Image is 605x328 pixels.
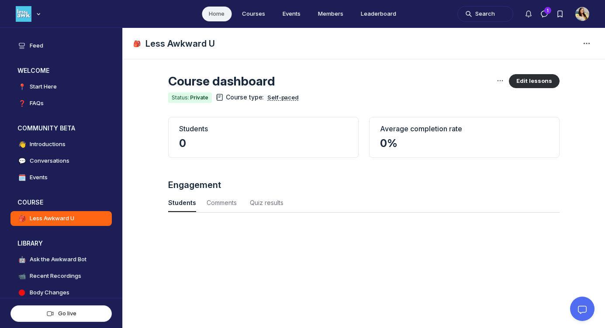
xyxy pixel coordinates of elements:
span: 🎒 [17,214,26,223]
div: Students [179,124,348,133]
div: Students [168,198,196,207]
button: Students [168,195,196,212]
a: 👋Introductions [10,137,112,152]
button: Go live [10,305,112,322]
h3: COMMUNITY BETA [17,124,75,133]
button: Bookmarks [552,6,568,22]
div: Quiz results [250,198,287,207]
span: 📍 [17,82,26,91]
button: Circle support widget [570,297,595,321]
a: 📍Start Here [10,79,112,94]
h4: 0% [380,137,549,150]
h4: Body Changes [30,288,69,297]
button: Direct messages [536,6,552,22]
h1: Less Awkward U [145,38,215,50]
header: Page Header [123,28,605,59]
h4: Start Here [30,82,57,91]
span: 🤖 [17,255,26,264]
div: Go live [18,309,104,318]
a: ❓FAQs [10,96,112,111]
h2: Course dashboard [168,73,495,89]
a: Events [276,7,308,21]
h4: Feed [30,41,43,50]
button: Comments [207,195,239,212]
button: Less Awkward Hub logo [16,5,43,23]
h4: FAQs [30,99,44,108]
div: Comments [207,198,239,207]
h4: Recent Recordings [30,272,81,280]
a: 🤖Ask the Awkward Bot [10,252,112,267]
p: Course type : [215,92,301,102]
span: 📹 [17,272,26,280]
button: User menu options [575,7,589,21]
h4: Introductions [30,140,66,149]
span: Private [190,94,208,101]
a: 📹Recent Recordings [10,269,112,284]
button: Space settings [579,36,595,51]
h4: Ask the Awkward Bot [30,255,86,264]
span: 🗓️ [17,173,26,182]
a: 💬Conversations [10,154,112,168]
a: Feed [10,38,112,53]
button: LIBRARYCollapse space [10,236,112,250]
img: Less Awkward Hub logo [16,6,31,22]
button: Search [457,6,513,22]
h4: 0 [179,137,348,150]
span: Status: [172,94,189,101]
button: Edit lessons [509,74,560,88]
h3: LIBRARY [17,239,43,248]
button: COMMUNITY BETACollapse space [10,121,112,135]
button: Self-paced [266,92,301,102]
a: Body Changes [10,285,112,300]
h3: WELCOME [17,66,49,75]
h4: Less Awkward U [30,214,74,223]
a: Leaderboard [354,7,403,21]
a: 🗓️Events [10,170,112,185]
a: Courses [235,7,272,21]
button: Quiz results [250,195,287,212]
a: Members [311,7,350,21]
a: Home [202,7,232,21]
span: 💬 [17,157,26,165]
h4: Conversations [30,157,69,165]
button: WELCOMECollapse space [10,64,112,78]
svg: Space settings [581,38,592,49]
button: COURSECollapse space [10,195,112,209]
h4: Events [30,173,48,182]
button: Notifications [521,6,536,22]
a: 🎒Less Awkward U [10,211,112,226]
span: 🎒 [133,39,142,48]
span: ❓ [17,99,26,108]
div: Average completion rate [380,124,549,133]
span: 👋 [17,140,26,149]
span: Engagement [168,180,221,190]
h3: COURSE [17,198,43,207]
